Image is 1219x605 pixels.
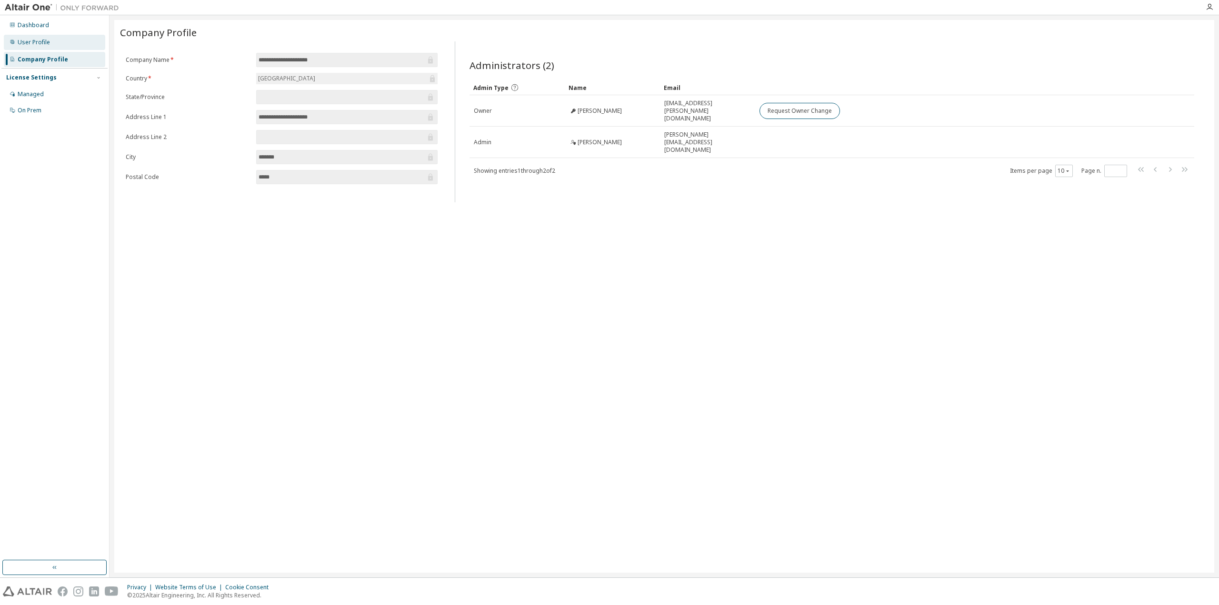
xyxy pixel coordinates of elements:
span: [PERSON_NAME] [578,139,622,146]
div: [GEOGRAPHIC_DATA] [257,73,317,84]
button: 10 [1058,167,1070,175]
div: Email [664,80,751,95]
div: Company Profile [18,56,68,63]
span: [PERSON_NAME][EMAIL_ADDRESS][DOMAIN_NAME] [664,131,751,154]
div: Privacy [127,584,155,591]
div: Name [569,80,656,95]
span: Admin Type [473,84,509,92]
span: Administrators (2) [470,59,554,72]
div: Cookie Consent [225,584,274,591]
span: Page n. [1081,165,1127,177]
label: Country [126,75,250,82]
span: Owner [474,107,492,115]
div: [GEOGRAPHIC_DATA] [256,73,438,84]
button: Request Owner Change [759,103,840,119]
img: facebook.svg [58,586,68,596]
label: State/Province [126,93,250,101]
img: youtube.svg [105,586,119,596]
img: altair_logo.svg [3,586,52,596]
label: Address Line 1 [126,113,250,121]
span: Company Profile [120,26,197,39]
p: © 2025 Altair Engineering, Inc. All Rights Reserved. [127,591,274,599]
label: Address Line 2 [126,133,250,141]
label: City [126,153,250,161]
label: Postal Code [126,173,250,181]
span: [PERSON_NAME] [578,107,622,115]
span: [EMAIL_ADDRESS][PERSON_NAME][DOMAIN_NAME] [664,99,751,122]
div: User Profile [18,39,50,46]
div: Managed [18,90,44,98]
div: License Settings [6,74,57,81]
label: Company Name [126,56,250,64]
div: Website Terms of Use [155,584,225,591]
span: Items per page [1010,165,1073,177]
img: linkedin.svg [89,586,99,596]
div: Dashboard [18,21,49,29]
img: instagram.svg [73,586,83,596]
img: Altair One [5,3,124,12]
div: On Prem [18,107,41,114]
span: Admin [474,139,491,146]
span: Showing entries 1 through 2 of 2 [474,167,555,175]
